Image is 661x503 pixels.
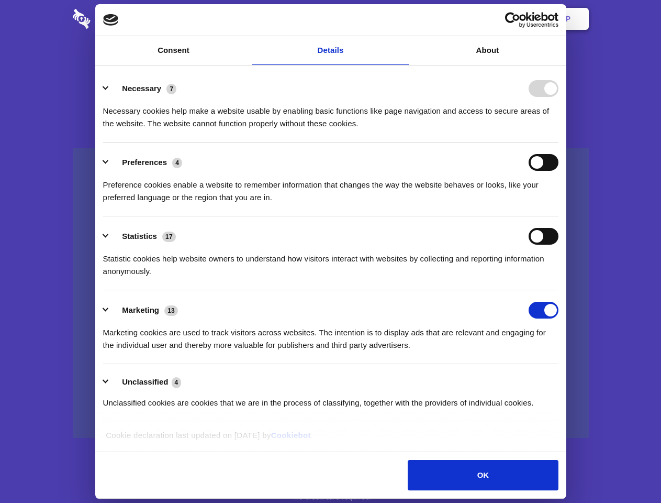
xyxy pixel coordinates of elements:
button: Statistics (17) [103,228,183,245]
div: Marketing cookies are used to track visitors across websites. The intention is to display ads tha... [103,319,558,352]
a: Usercentrics Cookiebot - opens in a new window [467,12,558,28]
label: Necessary [122,84,161,93]
a: Details [252,36,409,65]
span: 4 [172,158,182,168]
label: Preferences [122,158,167,167]
button: Marketing (13) [103,302,185,319]
div: Cookie declaration last updated on [DATE] by [98,429,563,450]
a: Login [475,3,520,35]
a: Wistia video thumbnail [73,148,589,439]
h4: Auto-redaction of sensitive data, encrypted data sharing and self-destructing private chats. Shar... [73,95,589,130]
button: Necessary (7) [103,80,183,97]
img: logo [103,14,119,26]
img: logo-wordmark-white-trans-d4663122ce5f474addd5e946df7df03e33cb6a1c49d2221995e7729f52c070b2.svg [73,9,162,29]
div: Unclassified cookies are cookies that we are in the process of classifying, together with the pro... [103,389,558,409]
span: 4 [172,377,182,388]
div: Statistic cookies help website owners to understand how visitors interact with websites by collec... [103,245,558,278]
div: Necessary cookies help make a website usable by enabling basic functions like page navigation and... [103,97,558,130]
a: Pricing [307,3,353,35]
a: Contact [424,3,473,35]
a: Cookiebot [271,431,311,440]
h1: Eliminate Slack Data Loss. [73,47,589,85]
button: Unclassified (4) [103,376,188,389]
button: Preferences (4) [103,154,189,171]
iframe: Drift Widget Chat Controller [609,451,648,490]
div: Preference cookies enable a website to remember information that changes the way the website beha... [103,171,558,204]
span: 17 [162,232,176,242]
a: About [409,36,566,65]
span: 13 [164,305,178,316]
label: Statistics [122,232,157,240]
button: OK [408,460,558,490]
span: 7 [166,84,176,94]
a: Consent [95,36,252,65]
label: Marketing [122,305,159,314]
